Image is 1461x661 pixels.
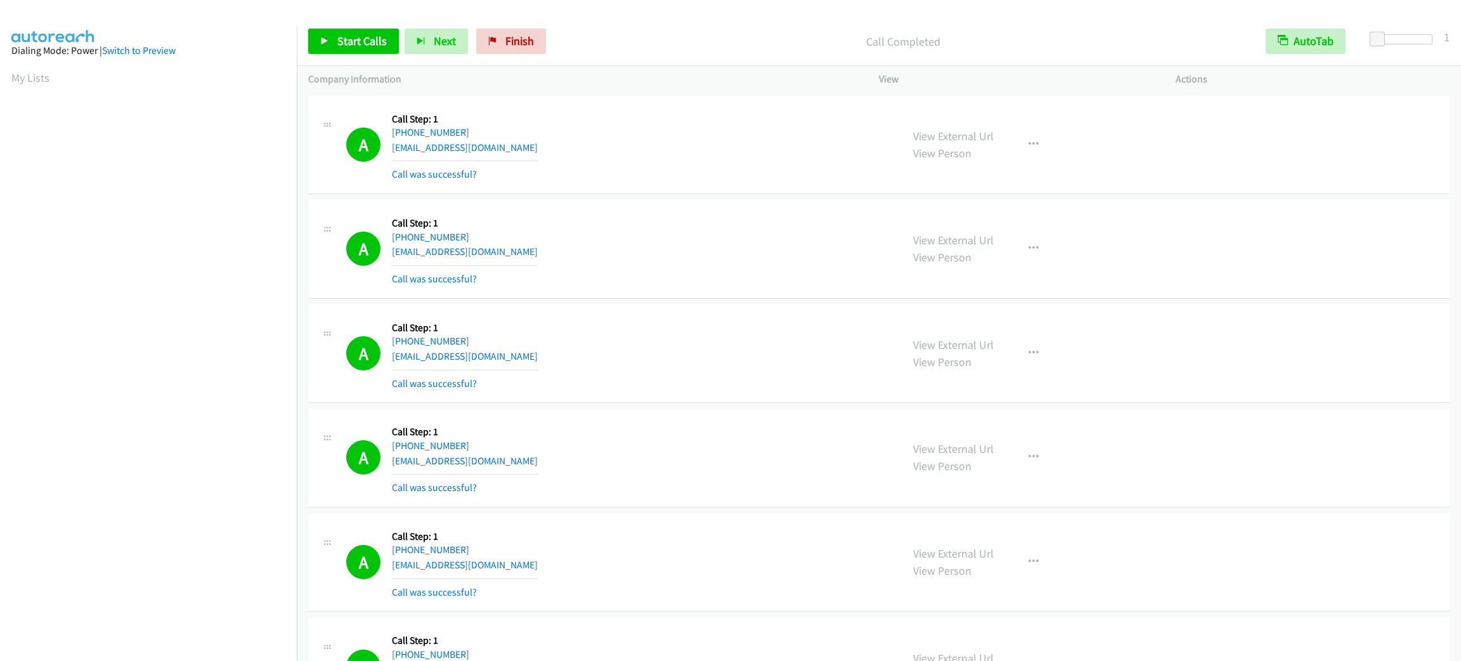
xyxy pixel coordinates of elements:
h5: Call Step: 1 [392,217,538,230]
a: Start Calls [308,29,399,54]
h5: Call Step: 1 [392,426,538,438]
a: [PHONE_NUMBER] [392,335,469,347]
a: [PHONE_NUMBER] [392,231,469,243]
h1: A [346,545,380,579]
a: View Person [913,459,971,473]
a: View Person [913,250,971,265]
div: 1 [1444,29,1450,46]
span: Finish [505,34,534,48]
div: Dialing Mode: Power | [11,43,285,58]
button: Next [405,29,468,54]
a: Call was successful? [392,377,477,389]
a: Finish [476,29,546,54]
h1: A [346,440,380,474]
h5: Call Step: 1 [392,634,538,647]
a: View External Url [913,337,994,352]
a: [EMAIL_ADDRESS][DOMAIN_NAME] [392,245,538,258]
a: Call was successful? [392,481,477,494]
h5: Call Step: 1 [392,322,538,334]
a: [EMAIL_ADDRESS][DOMAIN_NAME] [392,141,538,154]
p: Call Completed [563,33,1243,50]
h1: A [346,232,380,266]
h5: Call Step: 1 [392,530,538,543]
a: View External Url [913,546,994,561]
button: AutoTab [1266,29,1346,54]
a: Switch to Preview [102,44,176,56]
p: Company Information [308,72,856,87]
a: My Lists [11,70,49,85]
a: [EMAIL_ADDRESS][DOMAIN_NAME] [392,559,538,571]
a: View External Url [913,442,994,456]
a: View Person [913,563,971,578]
a: Call was successful? [392,168,477,180]
a: [EMAIL_ADDRESS][DOMAIN_NAME] [392,350,538,362]
iframe: Resource Center [1424,280,1461,381]
a: [EMAIL_ADDRESS][DOMAIN_NAME] [392,455,538,467]
a: Call was successful? [392,273,477,285]
a: [PHONE_NUMBER] [392,440,469,452]
a: [PHONE_NUMBER] [392,126,469,138]
p: Actions [1176,72,1450,87]
a: Call was successful? [392,586,477,598]
h1: A [346,128,380,162]
a: View Person [913,355,971,369]
a: View External Url [913,129,994,143]
a: [PHONE_NUMBER] [392,544,469,556]
a: [PHONE_NUMBER] [392,648,469,660]
span: Next [434,34,456,48]
p: View [879,72,1153,87]
h5: Call Step: 1 [392,113,538,126]
a: View Person [913,146,971,160]
span: Start Calls [337,34,387,48]
h1: A [346,336,380,370]
a: View External Url [913,233,994,247]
